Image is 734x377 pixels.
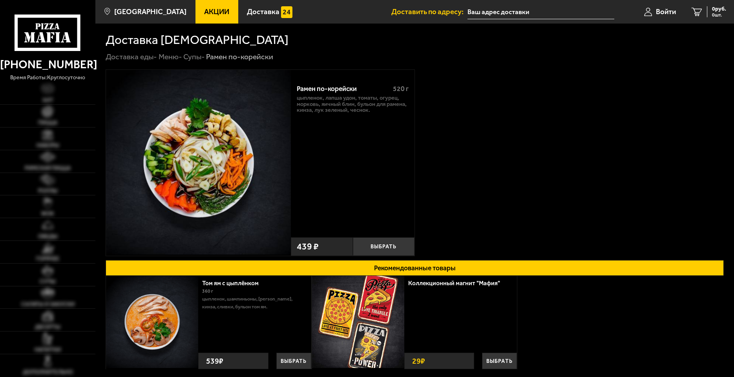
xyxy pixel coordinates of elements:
button: Выбрать [482,353,517,369]
span: Роллы [38,188,58,194]
span: Наборы [37,143,59,148]
span: Дополнительно [23,370,73,375]
a: Рамен по-корейски [106,70,291,256]
img: 15daf4d41897b9f0e9f617042186c801.svg [281,6,292,18]
div: Рамен по-корейски [297,85,386,93]
h1: Доставка [DEMOGRAPHIC_DATA] [106,34,288,46]
span: Доставить по адресу: [391,8,467,16]
a: Коллекционный магнит "Мафия" [408,279,508,287]
a: Доставка еды- [106,52,157,61]
p: цыпленок, лапша удон, томаты, огурец, морковь, яичный блин, бульон для рамена, кинза, лук зеленый... [297,95,409,113]
span: Горячее [36,256,59,262]
span: Обеды [38,234,58,239]
a: Том ям с цыплёнком [202,279,266,287]
span: 439 ₽ [297,242,319,251]
span: Акции [204,8,229,16]
span: Салаты и закуски [21,302,75,307]
span: Напитки [35,347,61,353]
img: Рамен по-корейски [106,70,291,255]
div: Рамен по-корейски [206,52,273,62]
span: Пицца [38,120,57,126]
a: Меню- [159,52,182,61]
span: Войти [656,8,676,16]
button: Выбрать [353,237,414,256]
button: Рекомендованные товары [106,260,723,276]
span: Ленинградская область, Всеволожский район, Бугры, Тихая улица, 5к3 [467,5,614,19]
span: Десерты [35,324,60,330]
span: 0 руб. [712,6,726,12]
span: Супы [40,279,56,284]
a: Супы- [183,52,205,61]
button: Выбрать [276,353,311,369]
span: Хит [42,98,53,103]
span: WOK [41,211,54,217]
span: Римская пицца [25,166,71,171]
p: цыпленок, шампиньоны, [PERSON_NAME], кинза, сливки, бульон том ям. [202,295,305,310]
strong: 539 ₽ [204,353,225,369]
span: 520 г [393,85,409,93]
span: Доставка [247,8,279,16]
strong: 29 ₽ [410,353,427,369]
input: Ваш адрес доставки [467,5,614,19]
span: 0 шт. [712,13,726,17]
span: [GEOGRAPHIC_DATA] [114,8,186,16]
span: 360 г [202,288,213,294]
